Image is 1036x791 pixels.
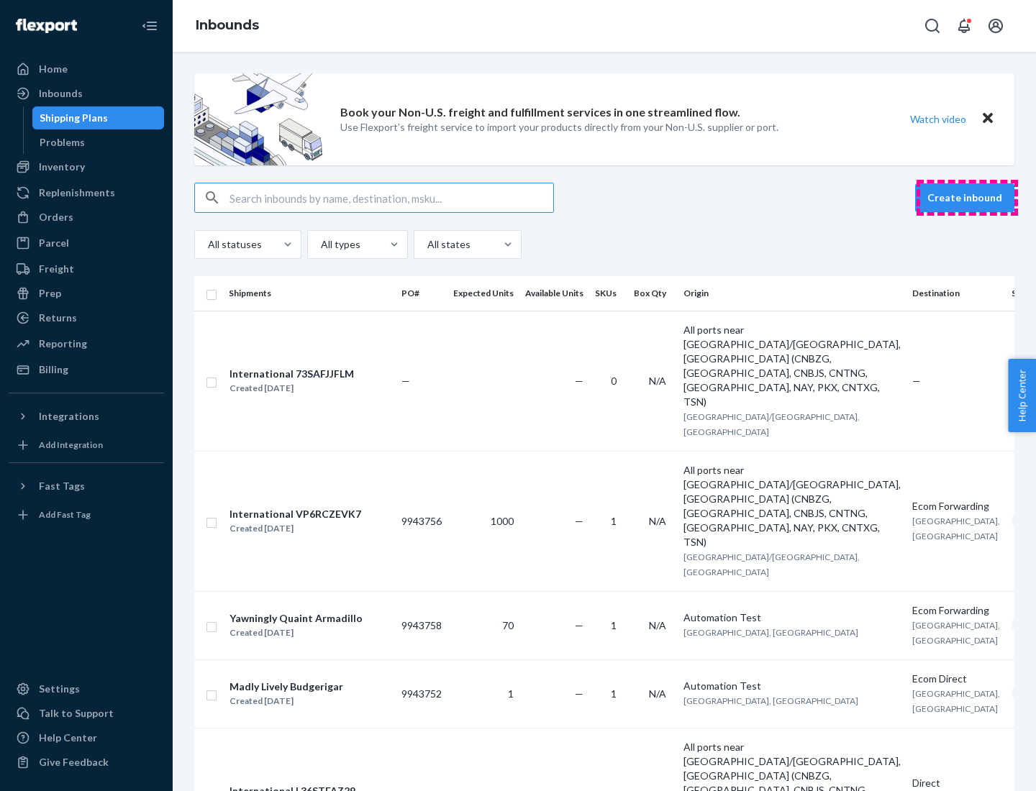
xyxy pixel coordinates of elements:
[683,323,901,409] div: All ports near [GEOGRAPHIC_DATA]/[GEOGRAPHIC_DATA], [GEOGRAPHIC_DATA] (CNBZG, [GEOGRAPHIC_DATA], ...
[611,619,617,631] span: 1
[447,276,519,311] th: Expected Units
[9,503,164,526] a: Add Fast Tag
[39,706,114,721] div: Talk to Support
[230,183,553,212] input: Search inbounds by name, destination, msku...
[901,109,976,129] button: Watch video
[230,694,343,708] div: Created [DATE]
[39,731,97,745] div: Help Center
[678,276,906,311] th: Origin
[9,726,164,749] a: Help Center
[649,515,666,527] span: N/A
[9,434,164,457] a: Add Integration
[426,237,427,252] input: All states
[39,337,87,351] div: Reporting
[683,463,901,549] div: All ports near [GEOGRAPHIC_DATA]/[GEOGRAPHIC_DATA], [GEOGRAPHIC_DATA] (CNBZG, [GEOGRAPHIC_DATA], ...
[9,58,164,81] a: Home
[39,262,74,276] div: Freight
[950,12,978,40] button: Open notifications
[9,702,164,725] a: Talk to Support
[683,411,860,437] span: [GEOGRAPHIC_DATA]/[GEOGRAPHIC_DATA], [GEOGRAPHIC_DATA]
[912,688,1000,714] span: [GEOGRAPHIC_DATA], [GEOGRAPHIC_DATA]
[9,751,164,774] button: Give Feedback
[589,276,628,311] th: SKUs
[912,375,921,387] span: —
[340,104,740,121] p: Book your Non-U.S. freight and fulfillment services in one streamlined flow.
[39,186,115,200] div: Replenishments
[39,439,103,451] div: Add Integration
[9,475,164,498] button: Fast Tags
[9,206,164,229] a: Orders
[401,375,410,387] span: —
[9,358,164,381] a: Billing
[611,375,617,387] span: 0
[912,499,1000,513] div: Ecom Forwarding
[39,236,69,250] div: Parcel
[683,627,858,638] span: [GEOGRAPHIC_DATA], [GEOGRAPHIC_DATA]
[918,12,947,40] button: Open Search Box
[223,276,396,311] th: Shipments
[39,508,91,521] div: Add Fast Tag
[9,282,164,305] a: Prep
[39,409,99,424] div: Integrations
[196,17,259,33] a: Inbounds
[40,135,85,150] div: Problems
[32,106,165,129] a: Shipping Plans
[9,332,164,355] a: Reporting
[9,306,164,329] a: Returns
[9,181,164,204] a: Replenishments
[32,131,165,154] a: Problems
[230,367,354,381] div: International 73SAFJJFLM
[628,276,678,311] th: Box Qty
[39,755,109,769] div: Give Feedback
[135,12,164,40] button: Close Navigation
[912,516,1000,541] span: [GEOGRAPHIC_DATA], [GEOGRAPHIC_DATA]
[9,155,164,178] a: Inventory
[9,677,164,700] a: Settings
[611,515,617,527] span: 1
[502,619,514,631] span: 70
[184,5,271,47] ol: breadcrumbs
[491,515,514,527] span: 1000
[9,82,164,105] a: Inbounds
[9,405,164,428] button: Integrations
[39,86,83,101] div: Inbounds
[39,62,68,76] div: Home
[683,679,901,693] div: Automation Test
[39,160,85,174] div: Inventory
[319,237,321,252] input: All types
[39,682,80,696] div: Settings
[9,257,164,280] a: Freight
[16,19,77,33] img: Flexport logo
[230,381,354,395] div: Created [DATE]
[230,611,363,626] div: Yawningly Quaint Armadillo
[396,451,447,591] td: 9943756
[649,375,666,387] span: N/A
[230,507,361,521] div: International VP6RCZEVK7
[978,109,997,129] button: Close
[9,232,164,255] a: Parcel
[1008,359,1036,432] button: Help Center
[915,183,1014,212] button: Create inbound
[906,276,1006,311] th: Destination
[683,695,858,706] span: [GEOGRAPHIC_DATA], [GEOGRAPHIC_DATA]
[39,479,85,493] div: Fast Tags
[683,611,901,625] div: Automation Test
[340,120,778,134] p: Use Flexport’s freight service to import your products directly from your Non-U.S. supplier or port.
[575,375,583,387] span: —
[40,111,108,125] div: Shipping Plans
[575,687,583,700] span: —
[39,286,61,301] div: Prep
[230,680,343,694] div: Madly Lively Budgerigar
[39,362,68,377] div: Billing
[683,552,860,577] span: [GEOGRAPHIC_DATA]/[GEOGRAPHIC_DATA], [GEOGRAPHIC_DATA]
[575,515,583,527] span: —
[396,591,447,659] td: 9943758
[981,12,1010,40] button: Open account menu
[912,672,1000,686] div: Ecom Direct
[39,210,73,224] div: Orders
[396,276,447,311] th: PO#
[912,603,1000,618] div: Ecom Forwarding
[575,619,583,631] span: —
[649,687,666,700] span: N/A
